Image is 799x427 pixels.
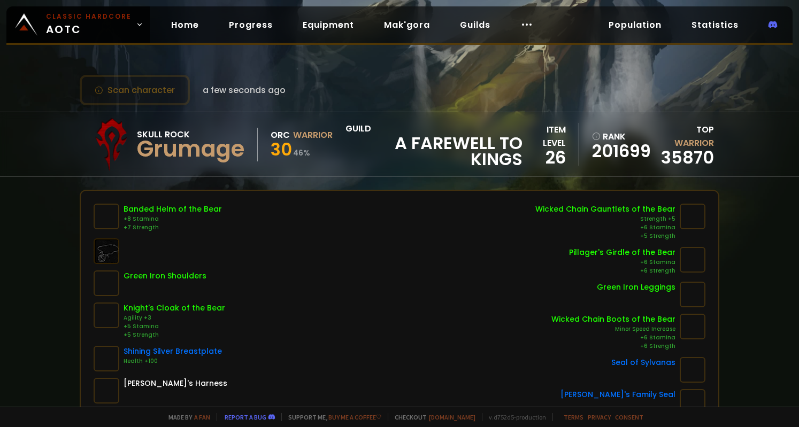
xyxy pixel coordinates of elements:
a: [DOMAIN_NAME] [429,413,475,421]
a: Terms [564,413,583,421]
div: Top [656,123,713,150]
a: 35870 [661,145,714,169]
a: Home [163,14,208,36]
div: Strength +5 [535,215,675,223]
div: +5 Stamina [124,322,225,331]
img: item-6125 [94,378,119,403]
div: +6 Strength [569,267,675,275]
a: Classic HardcoreAOTC [6,6,150,43]
div: Knight's Cloak of the Bear [124,302,225,314]
span: AOTC [46,12,132,37]
span: 30 [271,137,292,161]
img: item-15534 [680,314,705,339]
a: Mak'gora [375,14,439,36]
a: Report a bug [225,413,266,421]
div: +6 Stamina [551,333,675,342]
div: Pillager's Girdle of the Bear [569,247,675,258]
div: Grumage [137,141,244,157]
a: Progress [220,14,281,36]
div: +6 Strength [551,342,675,351]
div: [PERSON_NAME]'s Harness [124,378,227,389]
span: Made by [162,413,210,421]
img: item-15538 [680,204,705,229]
img: item-6321 [680,389,705,415]
div: guild [345,122,523,167]
a: Population [600,14,670,36]
div: Shining Silver Breastplate [124,346,222,357]
div: rank [592,130,649,143]
div: Banded Helm of the Bear [124,204,222,215]
div: Skull Rock [137,128,244,141]
a: 201699 [592,143,649,159]
div: item level [523,123,566,150]
a: Guilds [451,14,499,36]
span: A Farewell to Kings [345,135,523,167]
img: item-3842 [680,282,705,307]
div: Seal of Sylvanas [611,357,675,368]
button: Scan character [80,75,190,105]
a: Equipment [294,14,363,36]
div: Wicked Chain Gauntlets of the Bear [535,204,675,215]
div: Green Iron Leggings [597,282,675,293]
div: +5 Strength [124,331,225,339]
a: a fan [194,413,210,421]
div: +6 Stamina [535,223,675,232]
a: Consent [615,413,643,421]
small: Classic Hardcore [46,12,132,21]
a: Privacy [588,413,611,421]
img: item-3840 [94,270,119,296]
img: item-6414 [680,357,705,383]
div: Agility +3 [124,314,225,322]
div: [PERSON_NAME]'s Family Seal [560,389,675,400]
div: +6 Stamina [569,258,675,267]
div: +7 Strength [124,223,222,232]
span: a few seconds ago [203,83,286,97]
span: Support me, [281,413,381,421]
span: Checkout [388,413,475,421]
span: Warrior [674,137,714,149]
div: Minor Speed Increase [551,325,675,333]
div: +5 Strength [535,232,675,240]
div: +8 Stamina [124,215,222,223]
img: item-7460 [94,302,119,328]
div: Health +100 [124,357,222,366]
div: 26 [523,150,566,166]
small: 46 % [293,147,310,158]
a: Statistics [683,14,747,36]
div: Green Iron Shoulders [124,270,206,282]
div: Orc [271,128,290,142]
img: item-10408 [94,204,119,229]
img: item-15554 [680,247,705,273]
a: Buy me a coffee [328,413,381,421]
div: Wicked Chain Boots of the Bear [551,314,675,325]
div: Warrior [293,128,333,142]
span: v. d752d5 - production [482,413,546,421]
img: item-2870 [94,346,119,371]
